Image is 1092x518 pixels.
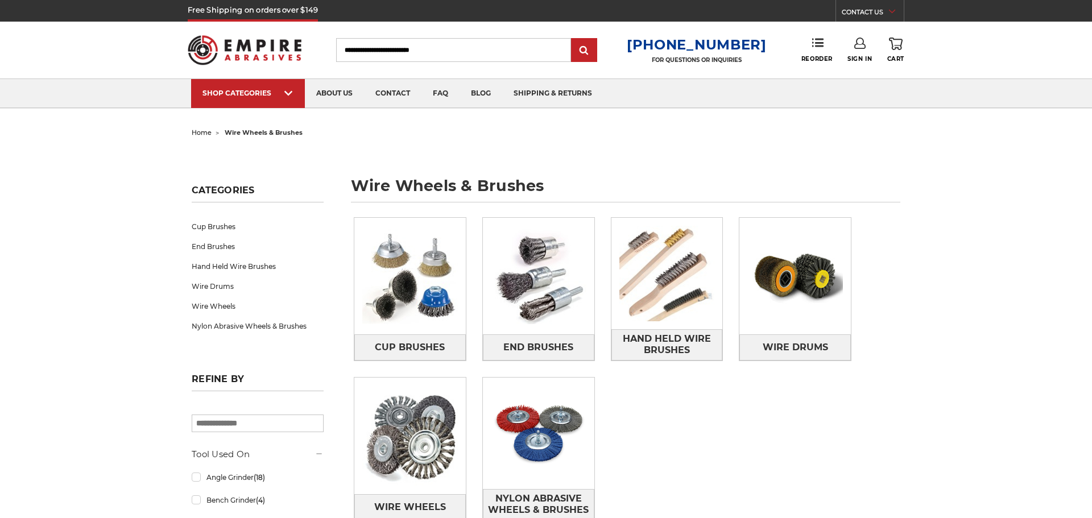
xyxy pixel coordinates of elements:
span: End Brushes [503,338,573,357]
a: Wire Drums [739,334,851,360]
img: Hand Held Wire Brushes [611,218,723,329]
a: Hand Held Wire Brushes [192,256,324,276]
a: End Brushes [483,334,594,360]
a: shipping & returns [502,79,603,108]
span: Hand Held Wire Brushes [612,329,722,360]
span: (18) [254,473,265,482]
span: Wire Drums [763,338,828,357]
p: FOR QUESTIONS OR INQUIRIES [627,56,767,64]
img: Wire Wheels [354,378,466,494]
h1: wire wheels & brushes [351,178,900,202]
img: Empire Abrasives [188,28,301,72]
span: Cup Brushes [375,338,445,357]
a: Cup Brushes [192,217,324,237]
a: Angle Grinder(18) [192,467,324,487]
span: Sign In [847,55,872,63]
h5: Categories [192,185,324,202]
span: wire wheels & brushes [225,129,303,136]
a: contact [364,79,421,108]
a: Wire Drums [192,276,324,296]
a: Hand Held Wire Brushes [611,329,723,360]
h5: Tool Used On [192,447,324,461]
a: Nylon Abrasive Wheels & Brushes [192,316,324,336]
span: Reorder [801,55,833,63]
a: Wire Wheels [192,296,324,316]
a: faq [421,79,460,108]
img: Wire Drums [739,218,851,334]
a: about us [305,79,364,108]
a: [PHONE_NUMBER] [627,36,767,53]
a: Cup Brushes [354,334,466,360]
a: CONTACT US [842,6,904,22]
a: home [192,129,212,136]
span: Cart [887,55,904,63]
h5: Refine by [192,374,324,391]
a: blog [460,79,502,108]
a: End Brushes [192,237,324,256]
span: Wire Wheels [374,498,446,517]
img: Nylon Abrasive Wheels & Brushes [483,378,594,489]
img: Cup Brushes [354,221,466,332]
span: (4) [256,496,265,504]
a: Reorder [801,38,833,62]
a: Cart [887,38,904,63]
div: SHOP CATEGORIES [202,89,293,97]
input: Submit [573,39,595,62]
img: End Brushes [483,221,594,332]
a: Bench Grinder(4) [192,490,324,510]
